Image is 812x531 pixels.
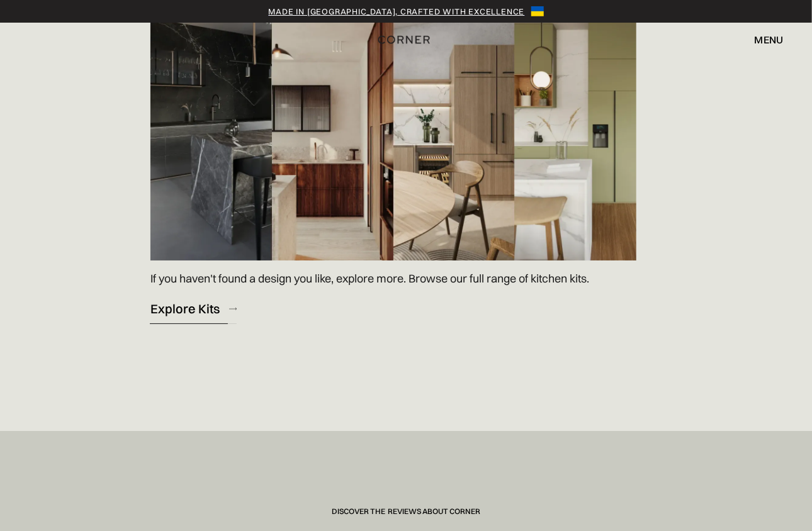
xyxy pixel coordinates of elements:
[755,35,784,45] div: menu
[150,293,237,324] a: Explore Kits
[150,270,589,287] p: If you haven't found a design you like, explore more. Browse our full range of kitchen kits.
[742,29,784,50] div: menu
[269,5,525,18] a: Made in [GEOGRAPHIC_DATA], crafted with excellence
[366,31,446,48] a: home
[150,300,220,317] div: Explore Kits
